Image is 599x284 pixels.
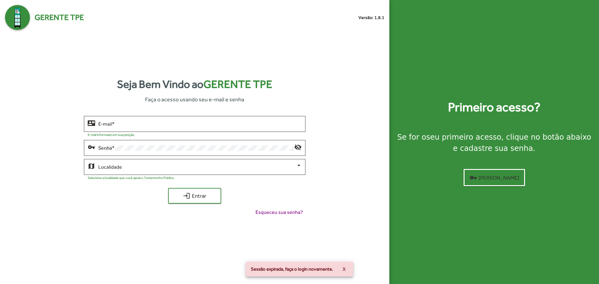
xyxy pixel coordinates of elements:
span: Sessão expirada, faça o login novamente. [251,266,333,272]
img: Logo Gerente [5,5,30,30]
button: X [338,263,351,275]
strong: seu primeiro acesso [426,133,501,142]
span: Gerente TPE [35,12,84,23]
span: Gerente TPE [203,78,272,90]
span: Faça o acesso usando seu e-mail e senha [145,95,244,103]
mat-icon: contact_mail [88,119,95,127]
span: [PERSON_NAME] [470,172,519,183]
strong: Seja Bem Vindo ao [117,76,272,93]
mat-icon: vpn_key [470,174,477,181]
mat-icon: login [183,192,190,200]
button: [PERSON_NAME] [464,169,525,186]
span: X [343,263,346,275]
span: Entrar [174,190,216,201]
button: Entrar [168,188,221,204]
mat-icon: map [88,162,95,170]
strong: Primeiro acesso? [448,98,540,117]
mat-icon: vpn_key [88,143,95,151]
span: Esqueceu sua senha? [256,209,303,216]
mat-hint: E-mail informado em sua petição. [88,133,135,137]
small: Versão: 1.8.1 [358,14,384,21]
mat-icon: visibility_off [294,143,302,151]
mat-hint: Selecione a localidade que você apoia o Testemunho Público. [88,176,175,180]
div: Se for o , clique no botão abaixo e cadastre sua senha. [397,132,592,154]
